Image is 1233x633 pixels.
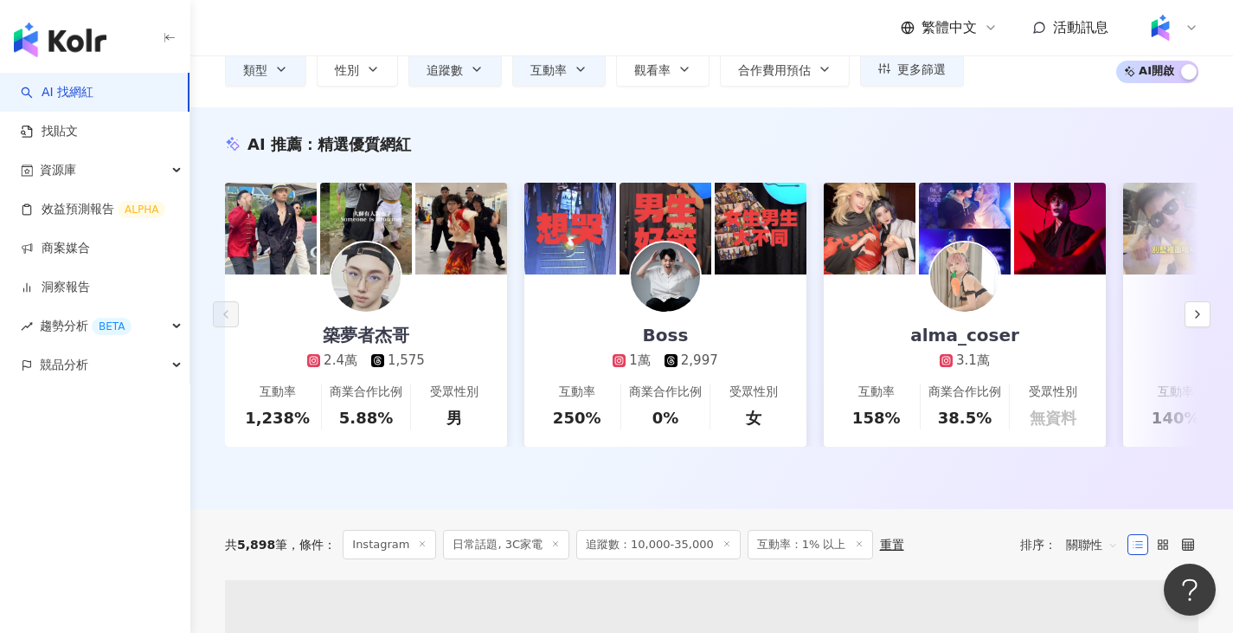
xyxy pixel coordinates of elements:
div: 250% [553,407,601,429]
div: Boss [626,323,706,347]
span: 合作費用預估 [738,63,811,77]
button: 追蹤數 [408,52,502,87]
img: post-image [824,183,915,275]
div: 共 筆 [225,538,287,552]
div: 38.5% [938,407,992,429]
span: 5,898 [237,538,275,552]
span: 類型 [243,63,267,77]
div: 1,238% [245,407,310,429]
button: 互動率 [512,52,606,87]
img: post-image [415,183,507,275]
div: 築夢者杰哥 [305,323,427,347]
div: 受眾性別 [1029,384,1077,401]
img: post-image [620,183,711,275]
img: Kolr%20app%20icon%20%281%29.png [1144,11,1177,44]
div: AI 推薦 ： [247,133,411,155]
span: 追蹤數：10,000-35,000 [576,530,741,559]
div: 0% [652,407,679,429]
span: Instagram [343,530,436,559]
img: post-image [715,183,806,275]
div: 158% [852,407,901,429]
div: 男 [446,407,462,429]
img: KOL Avatar [930,242,999,312]
span: 互動率：1% 以上 [748,530,873,559]
img: post-image [524,183,616,275]
span: 趨勢分析 [40,307,132,346]
button: 合作費用預估 [720,52,850,87]
a: alma_coser3.1萬互動率158%商業合作比例38.5%受眾性別無資料 [824,275,1106,447]
img: post-image [919,183,1011,275]
div: 1萬 [629,352,651,370]
div: 140% [1152,407,1200,429]
span: 競品分析 [40,346,88,384]
div: 互動率 [559,384,595,401]
span: 觀看率 [634,63,671,77]
a: 商案媒合 [21,240,90,257]
span: 繁體中文 [922,18,977,37]
a: searchAI 找網紅 [21,84,93,101]
div: 無資料 [1030,407,1076,429]
span: 日常話題, 3C家電 [443,530,569,559]
a: 效益預測報告ALPHA [21,201,165,218]
div: 1,575 [388,352,425,370]
img: post-image [1014,183,1106,275]
img: KOL Avatar [631,242,700,312]
button: 類型 [225,52,306,87]
span: 活動訊息 [1053,19,1108,36]
span: 追蹤數 [427,63,463,77]
span: 性別 [335,63,359,77]
div: BETA [92,318,132,335]
button: 性別 [317,52,398,87]
div: 商業合作比例 [629,384,702,401]
img: post-image [225,183,317,275]
div: 3.1萬 [956,352,990,370]
div: 互動率 [1158,384,1194,401]
div: 女 [746,407,761,429]
button: 更多篩選 [860,52,964,87]
iframe: Help Scout Beacon - Open [1164,564,1216,616]
div: 受眾性別 [430,384,478,401]
span: 條件 ： [287,538,336,552]
div: alma_coser [893,323,1037,347]
div: 重置 [880,538,904,552]
a: 洞察報告 [21,279,90,296]
div: 2.4萬 [324,352,357,370]
img: post-image [1123,183,1215,275]
button: 觀看率 [616,52,710,87]
img: post-image [320,183,412,275]
img: KOL Avatar [331,242,401,312]
div: 5.88% [339,407,393,429]
a: 築夢者杰哥2.4萬1,575互動率1,238%商業合作比例5.88%受眾性別男 [225,275,507,447]
span: 精選優質網紅 [318,135,411,153]
div: 互動率 [260,384,296,401]
div: 排序： [1020,531,1127,559]
div: 互動率 [858,384,895,401]
div: 商業合作比例 [330,384,402,401]
img: logo [14,23,106,57]
span: 關聯性 [1066,531,1118,559]
div: 受眾性別 [729,384,778,401]
a: 找貼文 [21,123,78,140]
span: rise [21,320,33,333]
span: 互動率 [530,63,567,77]
span: 資源庫 [40,151,76,190]
div: 2,997 [681,352,718,370]
span: 更多篩選 [897,62,946,76]
div: 商業合作比例 [928,384,1001,401]
a: Boss1萬2,997互動率250%商業合作比例0%受眾性別女 [524,275,806,447]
